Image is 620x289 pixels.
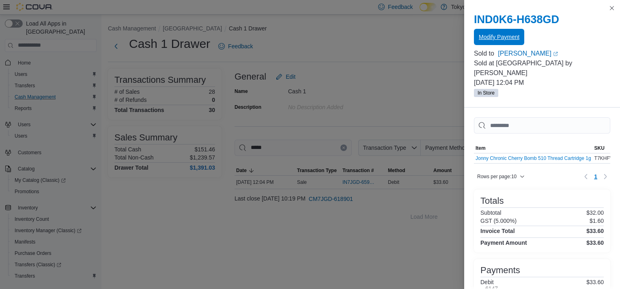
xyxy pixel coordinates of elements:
[586,228,604,234] h4: $33.60
[479,33,519,41] span: Modify Payment
[474,89,498,97] span: In Store
[594,173,597,181] span: 1
[498,49,610,58] a: [PERSON_NAME]External link
[474,13,610,26] h2: IND0K6-H638GD
[480,209,501,216] h6: Subtotal
[476,145,486,151] span: Item
[474,49,496,58] div: Sold to
[480,218,517,224] h6: GST (5.000%)
[586,239,604,246] h4: $33.60
[601,172,610,181] button: Next page
[474,78,610,88] p: [DATE] 12:04 PM
[590,218,604,224] p: $1.60
[594,155,618,162] span: T7KHFV14
[586,209,604,216] p: $32.00
[480,279,498,285] h6: Debit
[474,117,610,134] input: This is a search bar. As you type, the results lower in the page will automatically filter.
[478,89,495,97] span: In Store
[477,173,517,180] span: Rows per page : 10
[474,172,528,181] button: Rows per page:10
[607,3,617,13] button: Close this dialog
[480,265,520,275] h3: Payments
[474,143,593,153] button: Item
[553,52,558,56] svg: External link
[480,196,504,206] h3: Totals
[581,172,591,181] button: Previous page
[474,58,610,78] p: Sold at [GEOGRAPHIC_DATA] by [PERSON_NAME]
[581,170,610,183] nav: Pagination for table: MemoryTable from EuiInMemoryTable
[593,143,620,153] button: SKU
[480,228,515,234] h4: Invoice Total
[480,239,527,246] h4: Payment Amount
[591,170,601,183] button: Page 1 of 1
[594,145,605,151] span: SKU
[591,170,601,183] ul: Pagination for table: MemoryTable from EuiInMemoryTable
[474,29,524,45] button: Modify Payment
[476,155,591,161] button: Jonny Chronic Cherry Bomb 510 Thread Cartridge 1g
